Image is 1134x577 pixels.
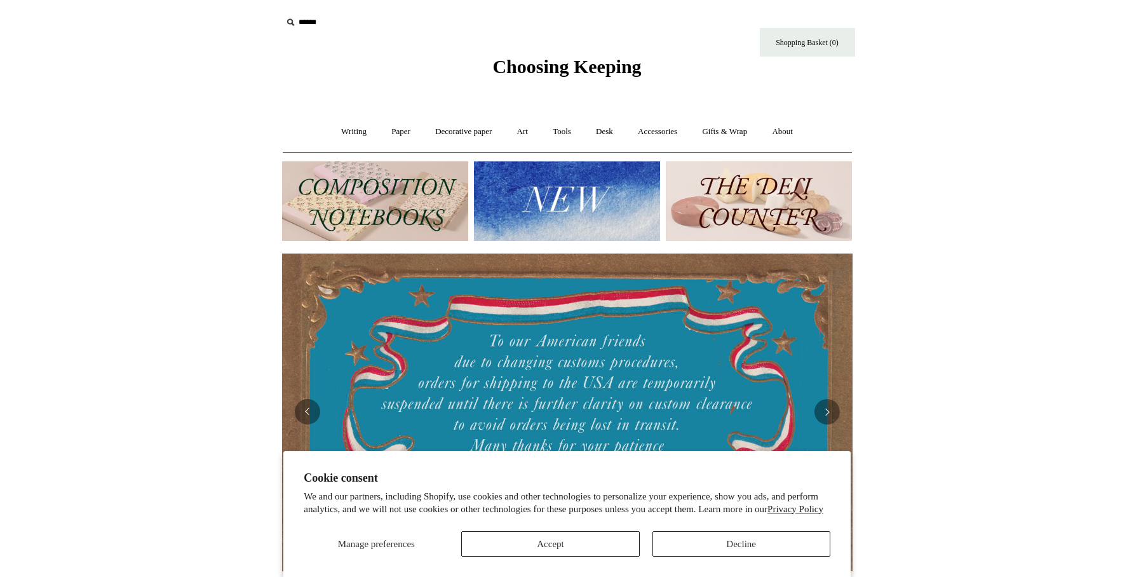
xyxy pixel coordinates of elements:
img: USA PSA .jpg__PID:33428022-6587-48b7-8b57-d7eefc91f15a [282,254,853,571]
img: The Deli Counter [666,161,852,241]
a: Tools [541,115,583,149]
span: Manage preferences [338,539,415,549]
button: Previous [295,399,320,424]
button: Accept [461,531,639,557]
a: Gifts & Wrap [691,115,759,149]
button: Decline [652,531,830,557]
img: New.jpg__PID:f73bdf93-380a-4a35-bcfe-7823039498e1 [474,161,660,241]
a: About [760,115,804,149]
a: Decorative paper [424,115,503,149]
a: Choosing Keeping [492,66,641,75]
h2: Cookie consent [304,472,830,485]
a: Art [506,115,539,149]
a: Writing [330,115,378,149]
button: Next [814,399,840,424]
img: 202302 Composition ledgers.jpg__PID:69722ee6-fa44-49dd-a067-31375e5d54ec [282,161,468,241]
a: Accessories [626,115,689,149]
a: Shopping Basket (0) [760,28,855,57]
span: Choosing Keeping [492,56,641,77]
a: Desk [584,115,624,149]
a: Privacy Policy [767,504,823,514]
a: Paper [380,115,422,149]
button: Manage preferences [304,531,449,557]
p: We and our partners, including Shopify, use cookies and other technologies to personalize your ex... [304,491,830,515]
